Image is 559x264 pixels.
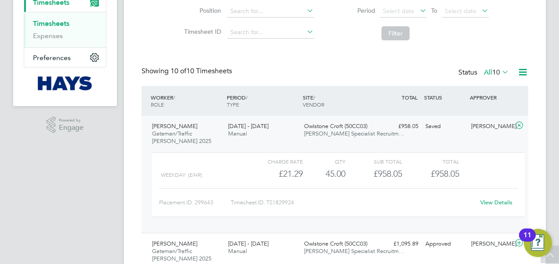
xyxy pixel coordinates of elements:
[304,122,367,130] span: Owlstone Croft (50CC03)
[151,101,164,108] span: ROLE
[38,76,93,90] img: hays-logo-retina.png
[227,101,239,108] span: TYPE
[228,247,247,255] span: Manual
[480,199,512,206] a: View Details
[246,156,303,167] div: Charge rate
[492,68,500,77] span: 10
[181,7,221,14] label: Position
[402,94,417,101] span: TOTAL
[228,122,269,130] span: [DATE] - [DATE]
[152,130,211,145] span: Gateman/Traffic [PERSON_NAME] 2025
[246,94,247,101] span: /
[303,101,324,108] span: VENDOR
[59,117,83,124] span: Powered by
[171,67,232,75] span: 10 Timesheets
[33,32,63,40] a: Expenses
[152,240,197,247] span: [PERSON_NAME]
[59,124,83,132] span: Engage
[304,247,404,255] span: [PERSON_NAME] Specialist Recruitm…
[431,168,459,179] span: £958.05
[159,196,231,210] div: Placement ID: 299643
[303,156,345,167] div: QTY
[422,89,468,105] div: STATUS
[33,54,71,62] span: Preferences
[422,237,468,251] div: Approved
[303,167,345,181] div: 45.00
[171,67,186,75] span: 10 of
[24,48,106,67] button: Preferences
[228,240,269,247] span: [DATE] - [DATE]
[228,130,247,137] span: Manual
[336,7,375,14] label: Period
[47,117,84,133] a: Powered byEngage
[313,94,315,101] span: /
[422,119,468,134] div: Saved
[468,237,513,251] div: [PERSON_NAME]
[458,67,511,79] div: Status
[227,26,314,39] input: Search for...
[345,156,402,167] div: Sub Total
[161,172,202,178] span: Weekday (£/HR)
[142,67,234,76] div: Showing
[152,122,197,130] span: [PERSON_NAME]
[484,68,509,77] label: All
[445,7,476,15] span: Select date
[227,5,314,18] input: Search for...
[428,5,440,16] span: To
[402,156,459,167] div: Total
[152,247,211,262] span: Gateman/Traffic [PERSON_NAME] 2025
[33,19,69,28] a: Timesheets
[376,119,422,134] div: £958.05
[24,76,106,90] a: Go to home page
[524,229,552,257] button: Open Resource Center, 11 new notifications
[24,12,106,47] div: Timesheets
[468,89,513,105] div: APPROVER
[523,235,531,246] div: 11
[181,28,221,36] label: Timesheet ID
[225,89,301,112] div: PERIOD
[231,196,475,210] div: Timesheet ID: TS1829924
[468,119,513,134] div: [PERSON_NAME]
[173,94,175,101] span: /
[246,167,303,181] div: £21.29
[383,7,414,15] span: Select date
[301,89,377,112] div: SITE
[304,240,367,247] span: Owlstone Croft (50CC03)
[381,26,410,40] button: Filter
[345,167,402,181] div: £958.05
[376,237,422,251] div: £1,095.89
[149,89,225,112] div: WORKER
[304,130,404,137] span: [PERSON_NAME] Specialist Recruitm…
